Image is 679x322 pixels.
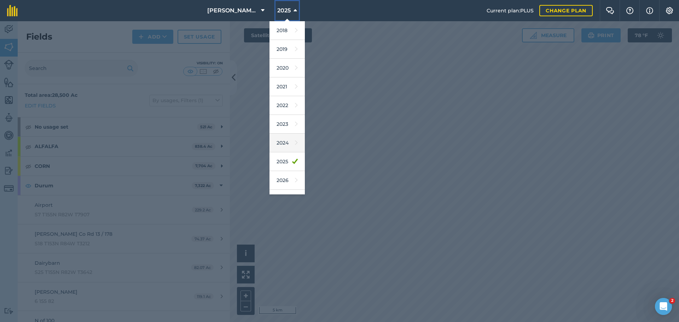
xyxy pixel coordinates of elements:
[269,59,305,77] a: 2020
[626,7,634,14] img: A question mark icon
[269,21,305,40] a: 2018
[269,171,305,190] a: 2026
[665,7,674,14] img: A cog icon
[207,6,258,15] span: [PERSON_NAME] Farms
[539,5,593,16] a: Change plan
[269,96,305,115] a: 2022
[269,40,305,59] a: 2019
[277,6,291,15] span: 2025
[269,115,305,134] a: 2023
[669,298,675,304] span: 2
[269,152,305,171] a: 2025
[269,134,305,152] a: 2024
[655,298,672,315] iframe: Intercom live chat
[606,7,614,14] img: Two speech bubbles overlapping with the left bubble in the forefront
[646,6,653,15] img: svg+xml;base64,PHN2ZyB4bWxucz0iaHR0cDovL3d3dy53My5vcmcvMjAwMC9zdmciIHdpZHRoPSIxNyIgaGVpZ2h0PSIxNy...
[269,190,305,209] a: 2027
[7,5,18,16] img: fieldmargin Logo
[487,7,534,14] span: Current plan : PLUS
[269,77,305,96] a: 2021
